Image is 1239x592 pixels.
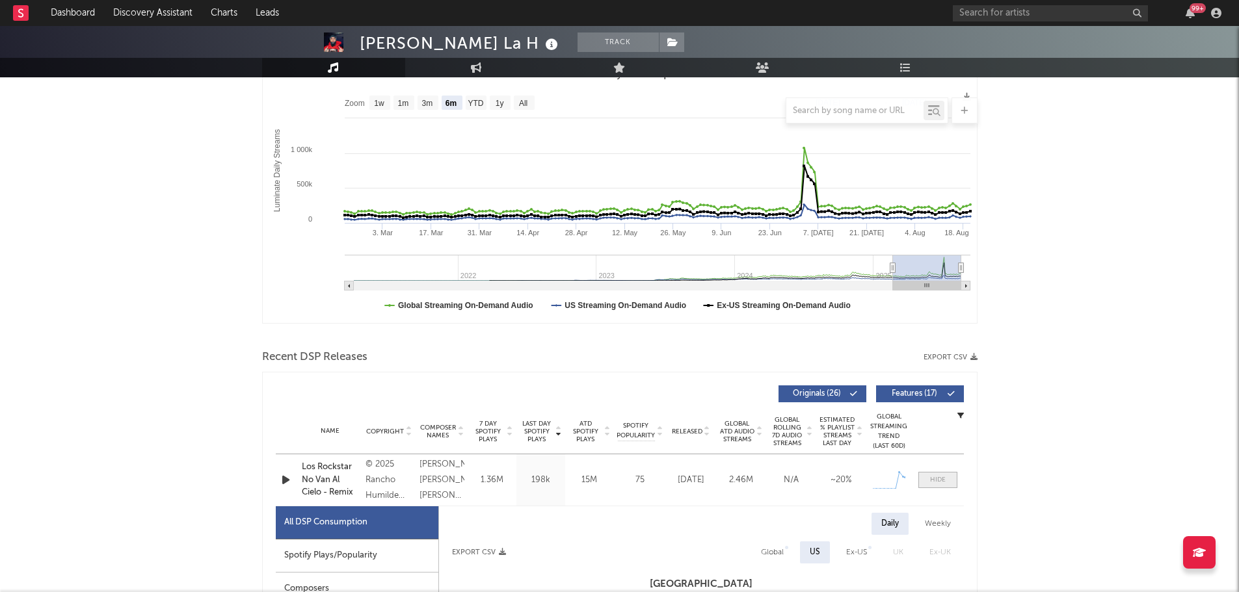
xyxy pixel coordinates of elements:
span: 7 Day Spotify Plays [471,420,505,443]
div: Global [761,545,784,560]
div: 15M [568,474,611,487]
text: 7. [DATE] [803,229,833,237]
button: Track [578,32,659,52]
span: Composer Names [420,424,457,439]
h3: [GEOGRAPHIC_DATA] [439,576,964,592]
div: Name [302,426,359,436]
text: 1 000k [290,146,312,153]
text: Global Streaming On-Demand Audio [398,301,533,310]
div: [DATE] [669,474,713,487]
div: 99 + [1190,3,1206,13]
text: 0 [308,215,312,223]
div: US [810,545,820,560]
span: ATD Spotify Plays [568,420,603,443]
span: Features ( 17 ) [885,390,944,398]
div: [PERSON_NAME], [PERSON_NAME] [PERSON_NAME] [PERSON_NAME], [PERSON_NAME], [PERSON_NAME] [PERSON_NA... [420,457,464,504]
span: Spotify Popularity [617,421,655,441]
text: 26. May [660,229,686,237]
div: [PERSON_NAME] La H [360,32,561,54]
text: 14. Apr [516,229,539,237]
text: 500k [297,180,312,188]
div: 2.46M [719,474,763,487]
span: Estimated % Playlist Streams Last Day [819,416,855,447]
span: Released [672,428,702,435]
button: Features(17) [876,385,964,402]
button: Export CSV [924,354,978,361]
text: 23. Jun [758,229,781,237]
text: 9. Jun [712,229,731,237]
input: Search for artists [953,5,1148,21]
div: Ex-US [846,545,867,560]
div: All DSP Consumption [284,515,367,530]
div: Weekly [915,513,961,535]
text: US Streaming On-Demand Audio [565,301,686,310]
button: Originals(26) [779,385,866,402]
svg: Luminate Daily Consumption [263,63,977,323]
span: Copyright [366,428,404,435]
div: Global Streaming Trend (Last 60D) [870,412,909,451]
text: 17. Mar [419,229,444,237]
span: Global ATD Audio Streams [719,420,755,443]
text: 28. Apr [565,229,587,237]
text: 3. Mar [372,229,393,237]
div: © 2025 Rancho Humilde distributed by Warner Music Latina Inc.. [366,457,413,504]
text: 18. Aug [944,229,968,237]
div: Daily [872,513,909,535]
div: ~ 20 % [819,474,863,487]
div: N/A [769,474,813,487]
div: All DSP Consumption [276,506,438,539]
div: 198k [520,474,562,487]
text: 21. [DATE] [849,229,884,237]
div: Spotify Plays/Popularity [276,539,438,573]
a: Los Rockstar No Van Al Cielo - Remix [302,461,359,499]
button: 99+ [1186,8,1195,18]
text: 4. Aug [905,229,925,237]
span: Global Rolling 7D Audio Streams [769,416,805,447]
text: 31. Mar [467,229,492,237]
span: Last Day Spotify Plays [520,420,554,443]
div: 75 [617,474,663,487]
button: Export CSV [452,548,506,556]
span: Recent DSP Releases [262,350,367,365]
span: Originals ( 26 ) [787,390,847,398]
text: Luminate Daily Streams [272,129,281,212]
input: Search by song name or URL [786,106,924,116]
div: 1.36M [471,474,513,487]
text: 12. May [611,229,637,237]
text: Ex-US Streaming On-Demand Audio [717,301,851,310]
